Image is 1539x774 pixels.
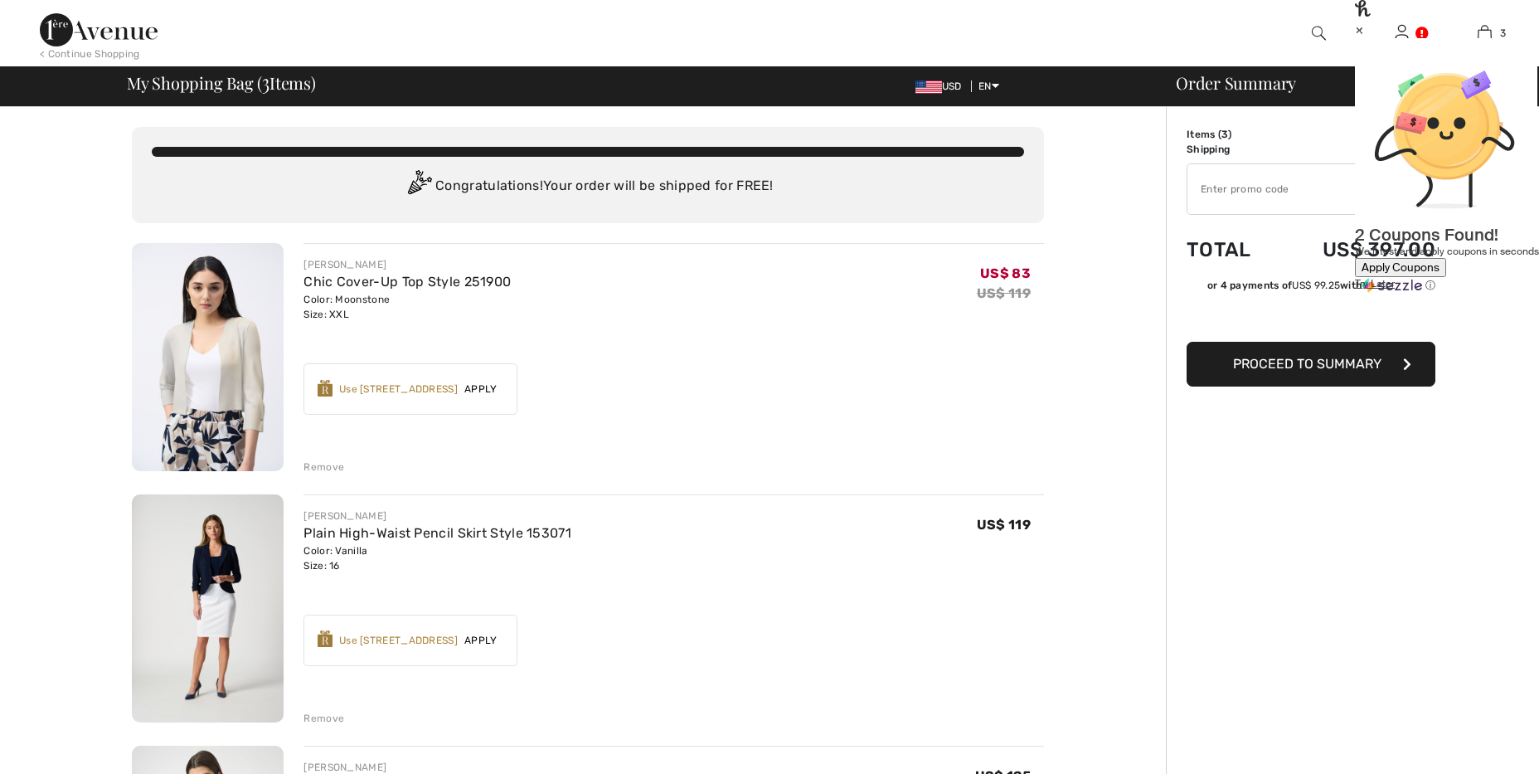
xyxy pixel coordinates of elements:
span: US$ 83 [980,265,1031,281]
span: Apply [458,382,504,397]
span: 3 [1221,129,1228,140]
div: Remove [303,711,344,726]
div: Color: Moonstone Size: XXL [303,292,511,322]
img: US Dollar [915,80,942,94]
img: search the website [1312,23,1326,43]
td: Total [1187,221,1277,278]
td: Items ( ) [1187,127,1277,142]
div: [PERSON_NAME] [1361,47,1442,65]
span: Apply [1389,182,1422,197]
span: 3 [262,71,269,92]
span: 3 [1500,26,1506,41]
td: Shipping [1187,142,1277,157]
span: US$ 99.25 [1292,280,1340,291]
div: or 4 payments of with [1207,278,1435,293]
div: Color: Vanilla Size: 16 [303,543,571,573]
input: Promo code [1187,164,1389,214]
td: Free [1277,142,1435,157]
span: Proceed to Summary [1233,356,1381,372]
img: 1ère Avenue [40,13,158,46]
td: US$ 397.00 [1277,127,1435,142]
button: Proceed to Summary [1187,342,1435,387]
div: [PERSON_NAME] [303,509,571,523]
div: or 4 payments ofUS$ 99.25withSezzle Click to learn more about Sezzle [1187,278,1435,299]
a: 3 [1444,23,1525,43]
img: Sezzle [1362,278,1422,293]
a: Sign In [1395,25,1409,41]
span: EN [978,80,999,92]
img: My Bag [1478,23,1492,43]
img: Plain High-Waist Pencil Skirt Style 153071 [132,494,284,723]
span: Apply [458,633,504,648]
s: US$ 119 [977,285,1031,301]
span: US$ 119 [977,517,1031,533]
div: Congratulations! Your order will be shipped for FREE! [152,170,1024,203]
img: Chic Cover-Up Top Style 251900 [132,243,284,471]
iframe: PayPal-paypal [1187,299,1435,336]
div: Remove [303,460,344,475]
img: Reward-Logo.svg [318,380,333,397]
div: < Continue Shopping [40,46,140,61]
span: USD [915,80,969,92]
a: Chic Cover-Up Top Style 251900 [303,274,511,290]
img: Reward-Logo.svg [318,630,333,647]
td: US$ 397.00 [1277,221,1435,278]
div: Use [STREET_ADDRESS] [339,633,458,648]
a: Plain High-Waist Pencil Skirt Style 153071 [303,525,571,541]
img: Congratulation2.svg [402,170,435,203]
span: My Shopping Bag ( Items) [127,75,316,91]
div: Order Summary [1156,75,1529,91]
div: [PERSON_NAME] [303,257,511,272]
div: Use [STREET_ADDRESS] [339,382,458,397]
img: My Info [1395,23,1409,43]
